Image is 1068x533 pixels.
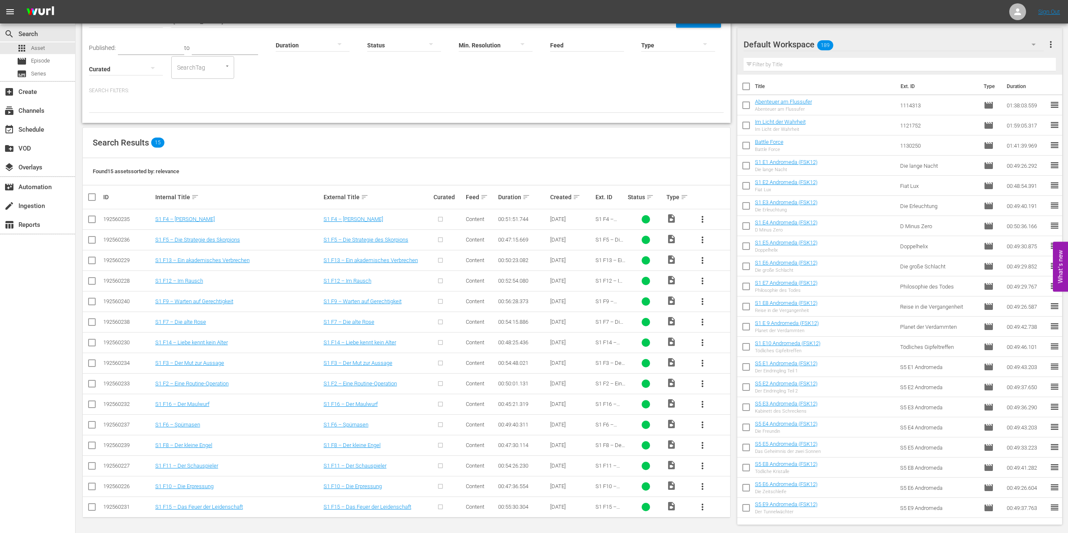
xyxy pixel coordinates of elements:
[480,193,488,201] span: sort
[93,168,179,174] span: Found 15 assets sorted by: relevance
[17,43,27,53] span: Asset
[697,276,708,286] span: more_vert
[817,36,833,54] span: 189
[984,201,994,211] span: Episode
[755,227,817,233] div: D Minus Zero
[755,360,817,367] a: S5 E1 Andromeda (FSK12)
[666,460,676,470] span: Video
[155,442,212,448] a: S1 F8 – Der kleine Engel
[984,322,994,332] span: Episode
[1003,317,1050,337] td: 00:49:42.738
[466,380,484,387] span: Content
[755,441,817,447] a: S5 E5 Andromeda (FSK12)
[1050,200,1060,211] span: reorder
[595,216,625,235] span: S1 F4 – [PERSON_NAME]
[184,44,190,51] span: to
[666,192,690,202] div: Type
[984,402,994,412] span: Episode
[466,401,484,407] span: Content
[697,317,708,327] span: more_vert
[1046,34,1056,55] button: more_vert
[498,278,547,284] div: 00:52:54.080
[1003,176,1050,196] td: 00:48:54.391
[692,209,713,229] button: more_vert
[31,44,45,52] span: Asset
[155,298,233,304] a: S1 F9 – Warten auf Gerechtigkeit
[897,236,980,256] td: Doppelhelix
[324,278,371,284] a: S1 F12 – Im Rausch
[755,429,817,434] div: Die Freundin
[103,360,152,366] div: 192560234
[595,421,622,434] span: S1 F6 – Spürnasen
[1003,95,1050,115] td: 01:38:03.559
[522,193,530,201] span: sort
[595,401,620,420] span: S1 F16 – Der Maulwurf
[666,337,676,347] span: Video
[1050,140,1060,150] span: reorder
[692,476,713,497] button: more_vert
[324,421,368,428] a: S1 F6 – Spürnasen
[984,442,994,452] span: Episode
[5,7,15,17] span: menu
[550,192,593,202] div: Created
[984,140,994,151] span: Episode
[155,380,229,387] a: S1 F2 – Eine Routine-Operation
[466,216,484,222] span: Content
[1038,8,1060,15] a: Sign Out
[1050,301,1060,311] span: reorder
[550,319,593,325] div: [DATE]
[692,374,713,394] button: more_vert
[755,340,820,346] a: S1 E10 Andromeda (FSK12)
[755,280,817,286] a: S1 E7 Andromeda (FSK12)
[1046,39,1056,49] span: more_vert
[1050,221,1060,231] span: reorder
[897,276,980,296] td: Philosophie des Todes
[1003,196,1050,216] td: 00:49:40.191
[595,237,623,262] span: S1 F5 – Die Strategie des Skorpions
[697,235,708,245] span: more_vert
[755,461,817,467] a: S5 E8 Andromeda (FSK12)
[666,419,676,429] span: Video
[755,147,783,152] div: Battle Force
[155,463,218,469] a: S1 F11 – Der Schauspieler
[755,167,817,172] div: Die lange Nacht
[550,257,593,263] div: [DATE]
[897,135,980,156] td: 1130250
[692,291,713,312] button: more_vert
[692,456,713,476] button: more_vert
[595,380,625,399] span: S1 F2 – Eine Routine-Operation
[755,501,817,507] a: S5 E9 Andromeda (FSK12)
[697,440,708,450] span: more_vert
[466,442,484,448] span: Content
[324,401,378,407] a: S1 F16 – Der Maulwurf
[1003,337,1050,357] td: 00:49:46.101
[755,219,817,226] a: S1 E4 Andromeda (FSK12)
[755,247,817,253] div: Doppelhelix
[692,333,713,353] button: more_vert
[1050,241,1060,251] span: reorder
[984,221,994,231] span: Episode
[1003,276,1050,296] td: 00:49:29.767
[897,95,980,115] td: 1114313
[755,380,817,387] a: S5 E2 Andromeda (FSK12)
[155,319,206,325] a: S1 F7 – Die alte Rose
[755,348,820,354] div: Tödliches Gipfeltreffen
[324,504,411,510] a: S1 F15 – Das Feuer der Leidenschaft
[697,502,708,512] span: more_vert
[666,296,676,306] span: Video
[755,449,821,454] div: Das Geheimnis der zwei Sonnen
[666,275,676,285] span: Video
[692,250,713,270] button: more_vert
[17,69,27,79] span: Series
[755,368,817,374] div: Der Eindringling Teil 1
[103,319,152,325] div: 192560238
[103,401,152,407] div: 192560232
[89,87,724,94] p: Search Filters:
[550,237,593,243] div: [DATE]
[755,239,817,246] a: S1 E5 Andromeda (FSK12)
[4,29,14,39] span: Search
[103,237,152,243] div: 192560236
[1050,321,1060,331] span: reorder
[550,380,593,387] div: [DATE]
[1050,422,1060,432] span: reorder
